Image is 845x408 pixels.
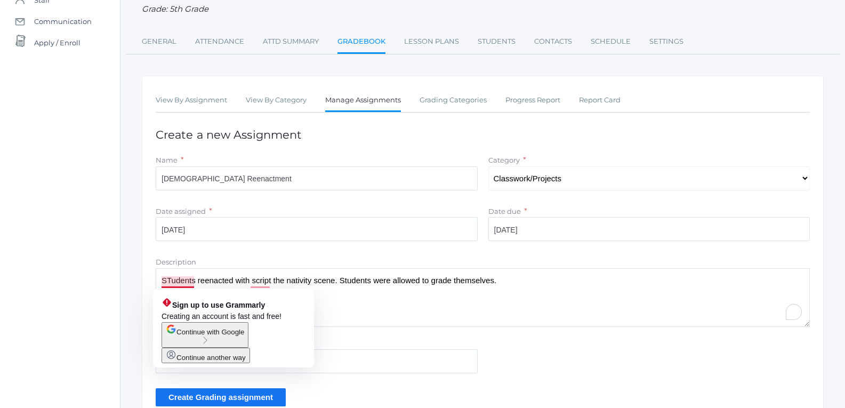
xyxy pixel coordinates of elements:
label: Category [488,156,520,164]
a: Settings [649,31,683,52]
a: Gradebook [337,31,385,54]
a: Report Card [579,90,621,111]
a: Students [478,31,516,52]
a: Contacts [534,31,572,52]
label: Date assigned [156,207,206,215]
span: Apply / Enroll [34,32,81,53]
a: View By Category [246,90,307,111]
input: Create Grading assignment [156,388,286,406]
div: Grade: 5th Grade [142,3,824,15]
a: Attendance [195,31,244,52]
a: Progress Report [505,90,560,111]
a: Attd Summary [263,31,319,52]
h1: Create a new Assignment [156,129,810,141]
label: Name [156,156,178,164]
a: Manage Assignments [325,90,401,113]
a: View By Assignment [156,90,227,111]
label: Description [156,258,196,266]
a: Lesson Plans [404,31,459,52]
a: Schedule [591,31,631,52]
label: Date due [488,207,521,215]
textarea: To enrich screen reader interactions, please activate Accessibility in Grammarly extension settings [156,268,810,327]
a: General [142,31,176,52]
span: Communication [34,11,92,32]
a: Grading Categories [420,90,487,111]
